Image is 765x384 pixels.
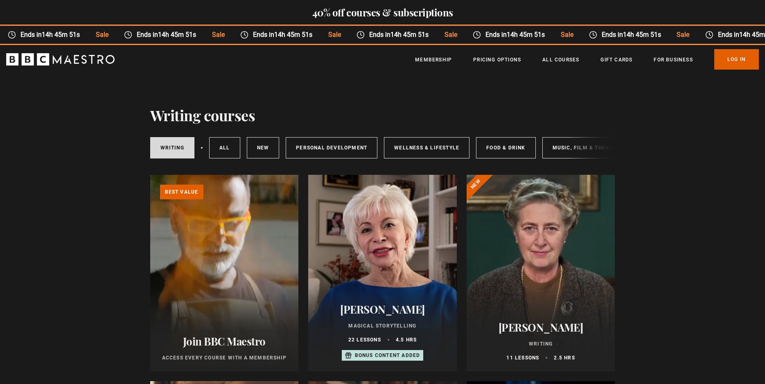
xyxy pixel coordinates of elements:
span: Ends in [597,30,669,40]
a: Log In [714,49,759,70]
span: Ends in [248,30,320,40]
a: Food & Drink [476,137,535,158]
span: Sale [436,30,465,40]
a: Pricing Options [473,56,521,64]
span: Ends in [16,30,88,40]
time: 14h 45m 51s [507,31,545,38]
a: [PERSON_NAME] Writing 11 lessons 2.5 hrs New [467,175,615,371]
time: 14h 45m 51s [390,31,429,38]
a: Music, Film & Theatre [542,137,630,158]
p: 4.5 hrs [396,336,417,343]
p: Best value [160,185,203,199]
p: Bonus content added [355,352,420,359]
h2: [PERSON_NAME] [476,321,605,334]
p: Magical Storytelling [318,322,447,330]
h1: Writing courses [150,106,255,124]
span: Sale [88,30,116,40]
a: Writing [150,137,194,158]
a: [PERSON_NAME] Magical Storytelling 22 lessons 4.5 hrs Bonus content added [308,175,457,371]
p: 22 lessons [348,336,381,343]
a: All [209,137,240,158]
a: Gift Cards [600,56,632,64]
span: Ends in [481,30,553,40]
a: Personal Development [286,137,377,158]
svg: BBC Maestro [6,53,115,66]
a: Wellness & Lifestyle [384,137,469,158]
p: 11 lessons [506,354,539,361]
h2: [PERSON_NAME] [318,303,447,316]
nav: Primary [415,49,759,70]
time: 14h 45m 51s [42,31,80,38]
time: 14h 45m 51s [274,31,312,38]
p: 2.5 hrs [554,354,575,361]
time: 14h 45m 51s [158,31,196,38]
a: All Courses [542,56,579,64]
p: Writing [476,340,605,348]
span: Sale [669,30,697,40]
a: For business [654,56,693,64]
span: Ends in [132,30,204,40]
a: New [247,137,280,158]
span: Ends in [365,30,436,40]
a: Membership [415,56,452,64]
span: Sale [553,30,581,40]
time: 14h 45m 51s [623,31,661,38]
span: Sale [204,30,232,40]
span: Sale [320,30,348,40]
